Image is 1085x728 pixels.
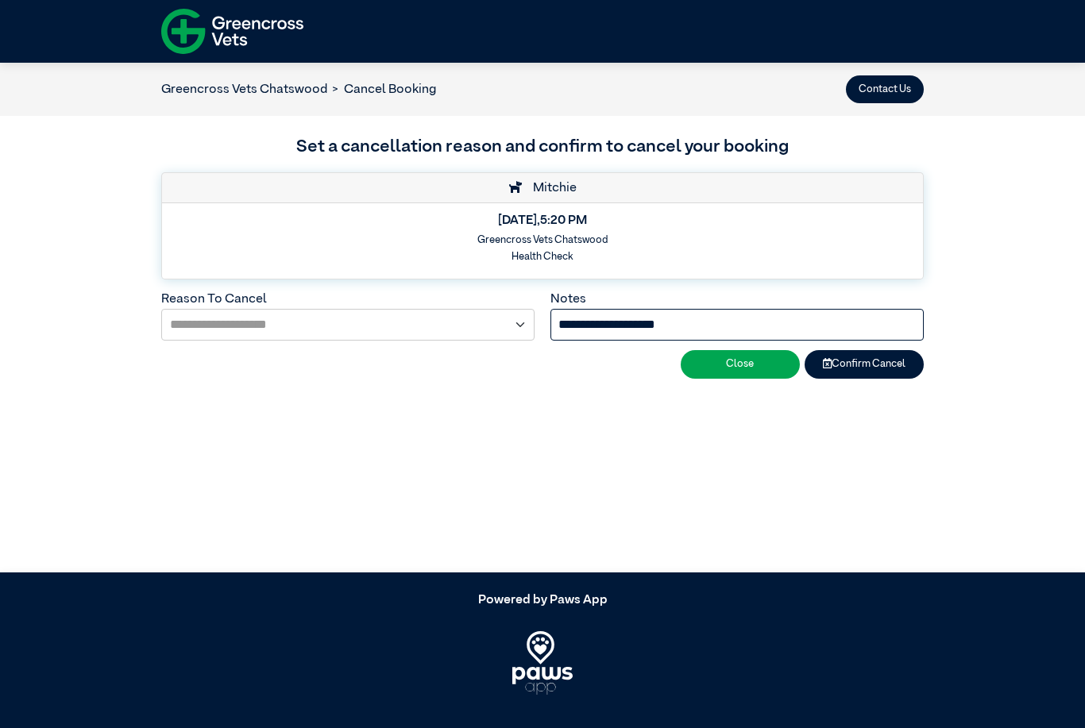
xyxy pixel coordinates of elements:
nav: breadcrumb [161,80,436,99]
h6: Greencross Vets Chatswood [172,234,913,246]
button: Confirm Cancel [805,350,924,378]
h5: [DATE] , 5:20 PM [172,214,913,229]
button: Contact Us [846,75,924,103]
label: Reason To Cancel [161,293,267,306]
span: Mitchie [525,182,577,195]
li: Cancel Booking [327,80,436,99]
button: Close [681,350,800,378]
h5: Powered by Paws App [161,593,924,608]
a: Greencross Vets Chatswood [161,83,327,96]
h6: Health Check [172,251,913,263]
label: Notes [550,293,586,306]
h3: Set a cancellation reason and confirm to cancel your booking [161,134,924,161]
img: f-logo [161,4,303,59]
img: PawsApp [512,631,573,695]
